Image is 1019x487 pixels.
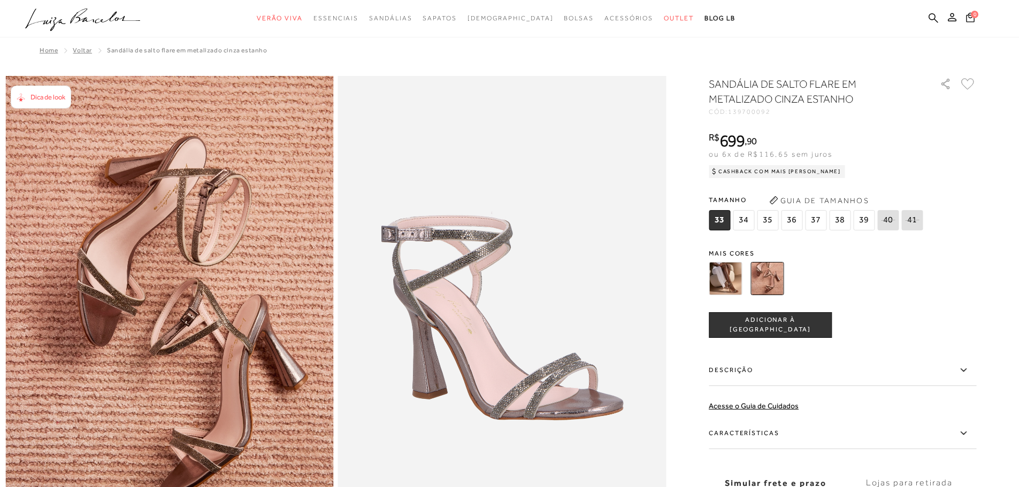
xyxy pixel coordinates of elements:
a: noSubCategoriesText [664,9,694,28]
span: 40 [877,210,899,230]
div: CÓD: [709,109,923,115]
a: noSubCategoriesText [313,9,358,28]
span: 37 [805,210,826,230]
span: Dica de look [30,93,65,101]
span: 33 [709,210,730,230]
span: Tamanho [709,192,925,208]
span: 0 [971,11,978,18]
span: [DEMOGRAPHIC_DATA] [468,14,554,22]
i: , [745,136,757,146]
span: ou 6x de R$116,65 sem juros [709,150,832,158]
button: ADICIONAR À [GEOGRAPHIC_DATA] [709,312,832,338]
span: BLOG LB [704,14,735,22]
span: 34 [733,210,754,230]
span: Bolsas [564,14,594,22]
span: Sapatos [423,14,456,22]
span: Acessórios [604,14,653,22]
span: ADICIONAR À [GEOGRAPHIC_DATA] [709,315,831,334]
i: R$ [709,133,719,142]
a: noSubCategoriesText [369,9,412,28]
a: noSubCategoriesText [257,9,303,28]
span: 90 [747,135,757,146]
a: noSubCategoriesText [423,9,456,28]
a: noSubCategoriesText [564,9,594,28]
a: Home [40,47,58,54]
span: Essenciais [313,14,358,22]
a: Voltar [73,47,92,54]
button: 0 [963,12,978,26]
span: Verão Viva [257,14,303,22]
h1: SANDÁLIA DE SALTO FLARE EM METALIZADO CINZA ESTANHO [709,76,909,106]
span: 35 [757,210,778,230]
a: BLOG LB [704,9,735,28]
img: SANDÁLIA DE SALTO FLARE EM METALIZADO BEGE BLUSH [709,262,742,295]
img: SANDÁLIA DE SALTO FLARE EM METALIZADO CINZA ESTANHO [750,262,784,295]
label: Descrição [709,355,976,386]
span: Mais cores [709,250,976,257]
button: Guia de Tamanhos [765,192,872,209]
span: SANDÁLIA DE SALTO FLARE EM METALIZADO CINZA ESTANHO [107,47,267,54]
label: Características [709,418,976,449]
a: noSubCategoriesText [468,9,554,28]
span: 699 [719,131,745,150]
span: 38 [829,210,851,230]
a: Acesse o Guia de Cuidados [709,401,799,410]
span: 39 [853,210,875,230]
span: 41 [901,210,923,230]
span: Sandálias [369,14,412,22]
span: 139700092 [728,108,771,115]
span: 36 [781,210,802,230]
div: Cashback com Mais [PERSON_NAME] [709,165,845,178]
a: noSubCategoriesText [604,9,653,28]
span: Outlet [664,14,694,22]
